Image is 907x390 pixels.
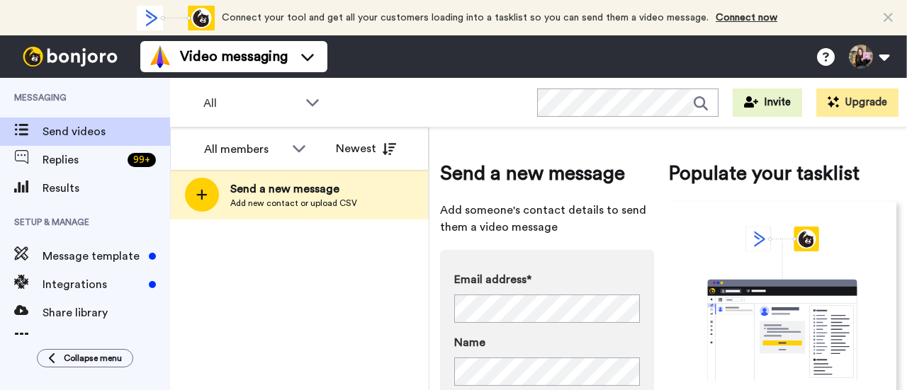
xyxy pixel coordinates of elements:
span: Collapse menu [64,352,122,364]
img: vm-color.svg [149,45,171,68]
span: Add new contact or upload CSV [230,197,357,209]
span: Send a new message [440,159,654,188]
button: Newest [325,134,407,163]
button: Invite [733,88,802,117]
span: All [203,95,298,112]
div: 99 + [128,153,156,167]
span: Integrations [43,276,143,293]
span: Share library [43,304,170,321]
span: Replies [43,151,122,168]
span: Name [454,334,485,351]
span: Send videos [43,123,170,140]
button: Collapse menu [37,349,133,367]
a: Connect now [716,13,777,23]
span: Send a new message [230,180,357,197]
div: All members [204,141,285,158]
span: Populate your tasklist [668,159,896,188]
span: Add someone's contact details to send them a video message [440,202,654,236]
img: bj-logo-header-white.svg [17,47,123,67]
span: Message template [43,248,143,265]
div: animation [137,6,215,30]
button: Upgrade [816,88,898,117]
span: Connect your tool and get all your customers loading into a tasklist so you can send them a video... [222,13,709,23]
label: Email address* [454,271,640,288]
div: animation [676,226,889,381]
span: Video messaging [180,47,288,67]
span: Workspaces [43,333,170,350]
span: Results [43,180,170,197]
